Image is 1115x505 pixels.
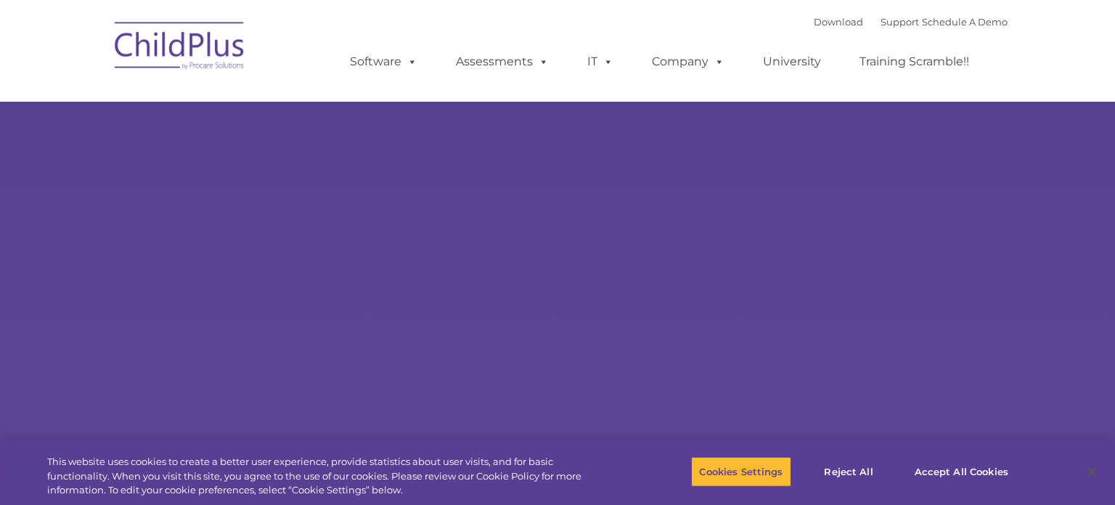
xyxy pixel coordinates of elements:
[107,12,253,84] img: ChildPlus by Procare Solutions
[748,47,836,76] a: University
[907,456,1016,487] button: Accept All Cookies
[637,47,739,76] a: Company
[47,455,613,498] div: This website uses cookies to create a better user experience, provide statistics about user visit...
[814,16,1008,28] font: |
[881,16,919,28] a: Support
[691,456,791,487] button: Cookies Settings
[922,16,1008,28] a: Schedule A Demo
[335,47,432,76] a: Software
[804,456,894,487] button: Reject All
[814,16,863,28] a: Download
[845,47,984,76] a: Training Scramble!!
[1076,456,1108,488] button: Close
[573,47,628,76] a: IT
[441,47,563,76] a: Assessments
